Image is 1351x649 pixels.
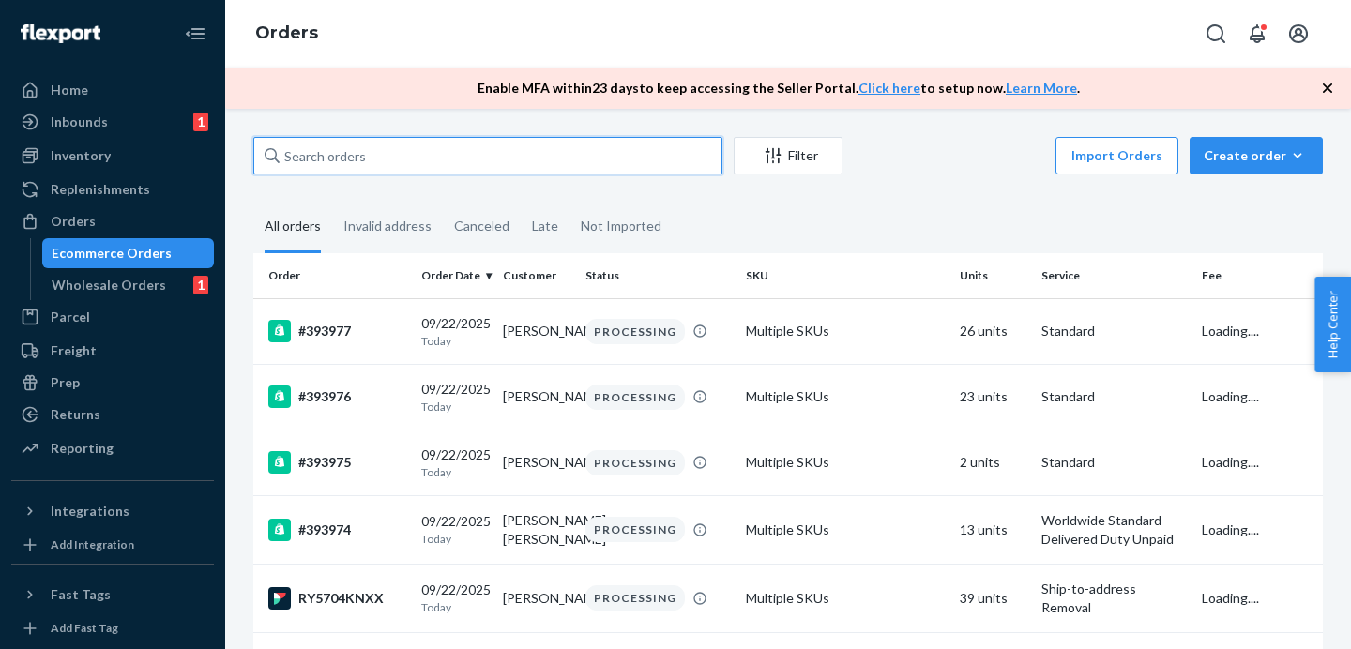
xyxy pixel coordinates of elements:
[454,202,509,250] div: Canceled
[738,564,952,632] td: Multiple SKUs
[585,585,685,611] div: PROCESSING
[42,238,215,268] a: Ecommerce Orders
[265,202,321,253] div: All orders
[952,495,1034,564] td: 13 units
[735,146,842,165] div: Filter
[585,385,685,410] div: PROCESSING
[578,253,738,298] th: Status
[1194,495,1323,564] td: Loading....
[193,113,208,131] div: 1
[240,7,333,61] ol: breadcrumbs
[421,464,488,480] p: Today
[1041,387,1187,406] p: Standard
[1194,564,1323,632] td: Loading....
[11,496,214,526] button: Integrations
[11,75,214,105] a: Home
[11,617,214,640] a: Add Fast Tag
[51,585,111,604] div: Fast Tags
[738,298,952,364] td: Multiple SKUs
[11,368,214,398] a: Prep
[176,15,214,53] button: Close Navigation
[503,267,569,283] div: Customer
[1314,277,1351,372] button: Help Center
[952,564,1034,632] td: 39 units
[39,13,107,30] span: Support
[268,451,406,474] div: #393975
[1006,80,1077,96] a: Learn More
[11,534,214,556] a: Add Integration
[738,430,952,495] td: Multiple SKUs
[11,174,214,204] a: Replenishments
[1041,322,1187,340] p: Standard
[11,107,214,137] a: Inbounds1
[52,244,172,263] div: Ecommerce Orders
[253,137,722,174] input: Search orders
[11,302,214,332] a: Parcel
[1041,453,1187,472] p: Standard
[1194,253,1323,298] th: Fee
[1041,511,1187,549] p: Worldwide Standard Delivered Duty Unpaid
[952,298,1034,364] td: 26 units
[52,276,166,294] div: Wholesale Orders
[421,512,488,547] div: 09/22/2025
[1238,15,1276,53] button: Open notifications
[193,276,208,294] div: 1
[581,202,661,250] div: Not Imported
[952,253,1034,298] th: Units
[585,319,685,344] div: PROCESSING
[421,445,488,480] div: 09/22/2025
[51,502,129,521] div: Integrations
[268,385,406,408] div: #393976
[51,405,100,424] div: Returns
[51,373,80,392] div: Prep
[268,320,406,342] div: #393977
[1280,15,1317,53] button: Open account menu
[51,620,118,636] div: Add Fast Tag
[11,141,214,171] a: Inventory
[1190,137,1323,174] button: Create order
[51,212,96,231] div: Orders
[51,146,111,165] div: Inventory
[268,587,406,610] div: RY5704KNXX
[414,253,495,298] th: Order Date
[738,364,952,430] td: Multiple SKUs
[343,202,432,250] div: Invalid address
[421,531,488,547] p: Today
[421,599,488,615] p: Today
[11,433,214,463] a: Reporting
[532,202,558,250] div: Late
[255,23,318,43] a: Orders
[11,400,214,430] a: Returns
[1197,15,1235,53] button: Open Search Box
[51,536,134,552] div: Add Integration
[952,364,1034,430] td: 23 units
[495,564,577,632] td: [PERSON_NAME]
[738,253,952,298] th: SKU
[585,517,685,542] div: PROCESSING
[21,24,100,43] img: Flexport logo
[51,180,150,199] div: Replenishments
[51,308,90,326] div: Parcel
[42,270,215,300] a: Wholesale Orders1
[421,581,488,615] div: 09/22/2025
[495,430,577,495] td: [PERSON_NAME]
[1194,364,1323,430] td: Loading....
[421,314,488,349] div: 09/22/2025
[1034,253,1194,298] th: Service
[495,298,577,364] td: [PERSON_NAME]
[478,79,1080,98] p: Enable MFA within 23 days to keep accessing the Seller Portal. to setup now. .
[1034,564,1194,632] td: Ship-to-address Removal
[421,333,488,349] p: Today
[421,399,488,415] p: Today
[738,495,952,564] td: Multiple SKUs
[585,450,685,475] div: PROCESSING
[11,206,214,236] a: Orders
[858,80,920,96] a: Click here
[421,380,488,415] div: 09/22/2025
[51,81,88,99] div: Home
[495,364,577,430] td: [PERSON_NAME]
[1055,137,1178,174] button: Import Orders
[495,495,577,564] td: [PERSON_NAME] [PERSON_NAME]
[952,430,1034,495] td: 2 units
